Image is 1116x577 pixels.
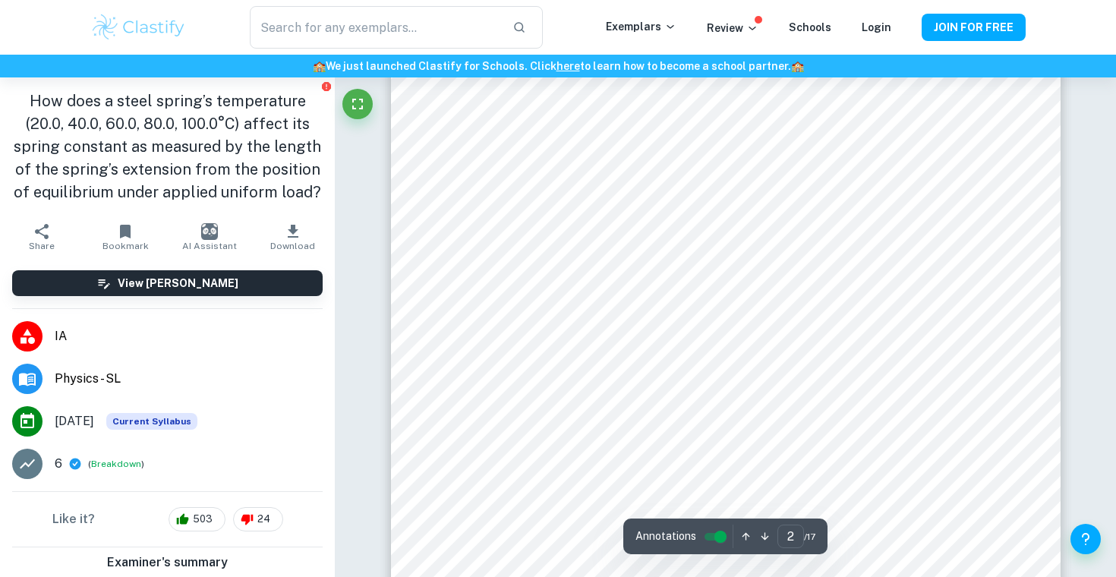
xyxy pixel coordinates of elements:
[250,6,500,49] input: Search for any exemplars...
[55,412,94,430] span: [DATE]
[169,507,225,531] div: 503
[1070,524,1101,554] button: Help and Feedback
[251,216,335,258] button: Download
[556,60,580,72] a: here
[635,528,696,544] span: Annotations
[249,512,279,527] span: 24
[233,507,283,531] div: 24
[6,553,329,572] h6: Examiner's summary
[3,58,1113,74] h6: We just launched Clastify for Schools. Click to learn how to become a school partner.
[12,90,323,203] h1: How does a steel spring’s temperature (20.0, 40.0, 60.0, 80.0, 100.0°C) affect its spring constan...
[862,21,891,33] a: Login
[707,20,758,36] p: Review
[168,216,251,258] button: AI Assistant
[106,413,197,430] div: This exemplar is based on the current syllabus. Feel free to refer to it for inspiration/ideas wh...
[184,512,221,527] span: 503
[606,18,676,35] p: Exemplars
[12,270,323,296] button: View [PERSON_NAME]
[84,216,167,258] button: Bookmark
[55,455,62,473] p: 6
[52,510,95,528] h6: Like it?
[791,60,804,72] span: 🏫
[313,60,326,72] span: 🏫
[91,457,141,471] button: Breakdown
[342,89,373,119] button: Fullscreen
[55,370,323,388] span: Physics - SL
[90,12,187,43] img: Clastify logo
[804,530,815,544] span: / 17
[922,14,1026,41] button: JOIN FOR FREE
[789,21,831,33] a: Schools
[201,223,218,240] img: AI Assistant
[106,413,197,430] span: Current Syllabus
[182,241,237,251] span: AI Assistant
[270,241,315,251] span: Download
[320,80,332,92] button: Report issue
[55,327,323,345] span: IA
[29,241,55,251] span: Share
[118,275,238,292] h6: View [PERSON_NAME]
[88,457,144,471] span: ( )
[102,241,149,251] span: Bookmark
